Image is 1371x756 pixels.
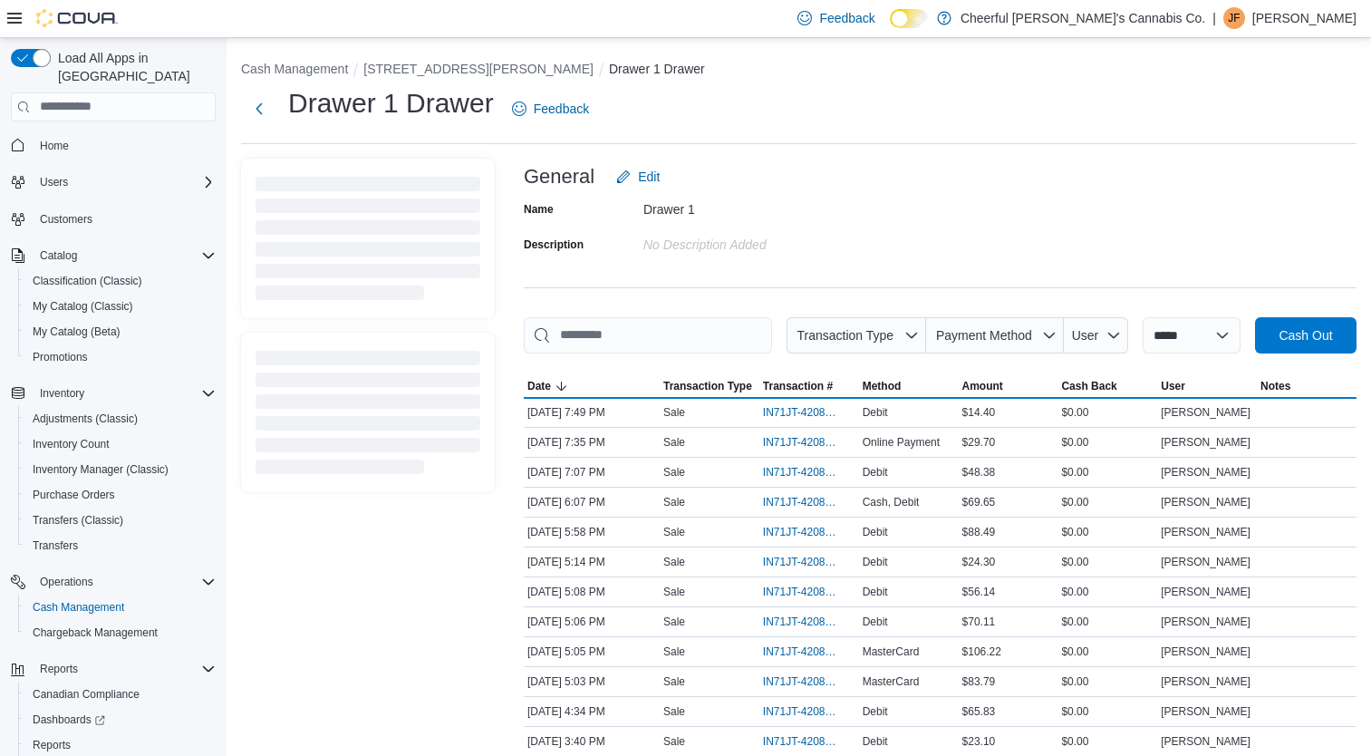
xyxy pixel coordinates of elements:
[40,212,92,227] span: Customers
[40,662,78,676] span: Reports
[33,274,142,288] span: Classification (Classic)
[663,379,752,393] span: Transaction Type
[962,615,996,629] span: $70.11
[1057,431,1157,453] div: $0.00
[962,379,1003,393] span: Amount
[1057,375,1157,397] button: Cash Back
[643,230,886,252] div: No Description added
[25,346,216,368] span: Promotions
[1057,551,1157,573] div: $0.00
[51,49,216,85] span: Load All Apps in [GEOGRAPHIC_DATA]
[33,462,169,477] span: Inventory Manager (Classic)
[524,317,772,354] input: This is a search bar. As you type, the results lower in the page will automatically filter.
[663,645,685,659] p: Sale
[1161,615,1250,629] span: [PERSON_NAME]
[1252,7,1357,29] p: [PERSON_NAME]
[962,555,996,569] span: $24.30
[524,431,660,453] div: [DATE] 7:35 PM
[863,405,888,420] span: Debit
[40,386,84,401] span: Inventory
[1057,581,1157,603] div: $0.00
[288,85,494,121] h1: Drawer 1 Drawer
[25,321,128,343] a: My Catalog (Beta)
[524,521,660,543] div: [DATE] 5:58 PM
[524,375,660,397] button: Date
[663,465,685,480] p: Sale
[4,132,223,159] button: Home
[936,328,1032,343] span: Payment Method
[1057,731,1157,752] div: $0.00
[524,701,660,722] div: [DATE] 4:34 PM
[1057,671,1157,693] div: $0.00
[962,645,1001,659] span: $106.22
[25,709,112,731] a: Dashboards
[663,585,685,599] p: Sale
[1161,405,1250,420] span: [PERSON_NAME]
[33,171,75,193] button: Users
[609,62,705,76] button: Drawer 1 Drawer
[524,491,660,513] div: [DATE] 6:07 PM
[4,656,223,682] button: Reports
[763,671,855,693] button: IN71JT-420856
[256,180,480,304] span: Loading
[763,611,855,633] button: IN71JT-420858
[33,538,78,553] span: Transfers
[863,645,920,659] span: MasterCard
[863,704,888,719] span: Debit
[25,321,216,343] span: My Catalog (Beta)
[4,170,223,195] button: Users
[763,465,837,480] span: IN71JT-420879
[18,457,223,482] button: Inventory Manager (Classic)
[1064,317,1128,354] button: User
[25,296,140,317] a: My Catalog (Classic)
[863,734,888,749] span: Debit
[1157,375,1257,397] button: User
[18,294,223,319] button: My Catalog (Classic)
[663,435,685,450] p: Sale
[33,437,110,451] span: Inventory Count
[40,248,77,263] span: Catalog
[524,237,584,252] label: Description
[763,645,837,659] span: IN71JT-420857
[25,596,216,618] span: Cash Management
[763,402,855,423] button: IN71JT-420898
[4,206,223,232] button: Customers
[33,325,121,339] span: My Catalog (Beta)
[524,166,594,188] h3: General
[4,381,223,406] button: Inventory
[1057,461,1157,483] div: $0.00
[763,521,855,543] button: IN71JT-420868
[863,585,888,599] span: Debit
[25,346,95,368] a: Promotions
[1228,7,1240,29] span: JF
[1161,379,1185,393] span: User
[40,575,93,589] span: Operations
[763,581,855,603] button: IN71JT-420860
[524,731,660,752] div: [DATE] 3:40 PM
[763,431,855,453] button: IN71JT-420889
[1255,317,1357,354] button: Cash Out
[18,268,223,294] button: Classification (Classic)
[25,596,131,618] a: Cash Management
[256,354,480,478] span: Loading
[763,701,855,722] button: IN71JT-420847
[33,488,115,502] span: Purchase Orders
[18,344,223,370] button: Promotions
[241,60,1357,82] nav: An example of EuiBreadcrumbs
[663,674,685,689] p: Sale
[18,682,223,707] button: Canadian Compliance
[18,707,223,732] a: Dashboards
[33,625,158,640] span: Chargeback Management
[33,712,105,727] span: Dashboards
[1279,326,1332,344] span: Cash Out
[609,159,667,195] button: Edit
[961,7,1205,29] p: Cheerful [PERSON_NAME]'s Cannabis Co.
[1061,379,1116,393] span: Cash Back
[1257,375,1357,397] button: Notes
[863,379,902,393] span: Method
[33,350,88,364] span: Promotions
[33,245,216,267] span: Catalog
[33,383,216,404] span: Inventory
[25,408,216,430] span: Adjustments (Classic)
[4,243,223,268] button: Catalog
